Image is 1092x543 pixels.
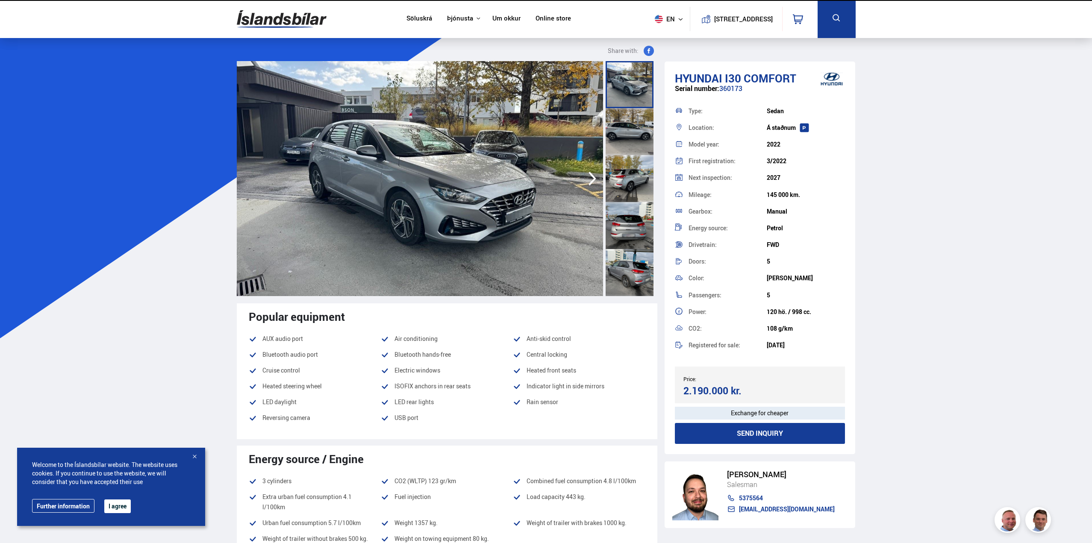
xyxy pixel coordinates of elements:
div: First registration: [689,158,767,164]
div: FWD [767,241,845,248]
span: Share with: [608,46,639,56]
img: FbJEzSuNWCJXmdc-.webp [1027,508,1052,534]
li: Bluetooth hands-free [381,349,513,360]
li: Urban fuel consumption 5.7 l/100km [249,518,381,528]
li: Combined fuel consumption 4.8 l/100km [513,476,645,486]
span: Hyundai [675,70,722,86]
li: 3 cylinders [249,476,381,486]
img: 3670867.jpeg [237,61,603,296]
div: Exchange for cheaper [675,407,845,420]
li: Load capacity 443 kg. [513,492,645,512]
div: Manual [767,208,845,215]
li: Reversing camera [249,413,381,423]
img: svg+xml;base64,PHN2ZyB4bWxucz0iaHR0cDovL3d3dy53My5vcmcvMjAwMC9zdmciIHdpZHRoPSI1MTIiIGhlaWdodD0iNT... [655,15,663,23]
span: Serial number: [675,84,719,93]
img: G0Ugv5HjCgRt.svg [237,5,327,33]
li: Heated front seats [513,365,645,376]
a: 5375564 [727,495,835,502]
img: siFngHWaQ9KaOqBr.png [996,508,1021,534]
li: Weight of trailer with brakes 1000 kg. [513,518,645,528]
div: Registered for sale: [689,342,767,348]
div: 5 [767,292,845,299]
div: 360173 [675,85,845,101]
a: [STREET_ADDRESS] [695,7,777,31]
div: Price: [683,376,760,382]
span: Welcome to the Íslandsbílar website. The website uses cookies. If you continue to use the website... [32,461,190,486]
div: [DATE] [767,342,845,349]
div: Energy source / Engine [249,452,645,465]
div: Doors: [689,258,767,264]
li: Anti-skid control [513,334,645,344]
div: Location: [689,125,767,131]
div: Type: [689,108,767,114]
li: Extra urban fuel consumption 4.1 l/100km [249,492,381,512]
div: [PERSON_NAME] [767,275,845,282]
div: Popular equipment [249,310,645,323]
span: en [651,15,673,23]
div: Drivetrain: [689,242,767,248]
a: Further information [32,499,94,513]
li: Air conditioning [381,334,513,344]
li: Indicator light in side mirrors [513,381,645,391]
div: 145 000 km. [767,191,845,198]
div: 108 g/km [767,325,845,332]
div: Sedan [767,108,845,114]
li: Bluetooth audio port [249,349,381,360]
img: brand logo [815,66,849,92]
li: Rain sensor [513,397,645,407]
button: Share with: [604,46,657,56]
div: Petrol [767,225,845,232]
div: Power: [689,309,767,315]
div: Model year: [689,141,767,147]
li: Cruise control [249,365,381,376]
button: Send inquiry [675,423,845,444]
li: Heated steering wheel [249,381,381,391]
li: Weight 1357 kg. [381,518,513,528]
button: Þjónusta [447,15,473,23]
li: ISOFIX anchors in rear seats [381,381,513,391]
button: [STREET_ADDRESS] [718,15,770,23]
button: en [651,6,690,32]
button: I agree [104,499,131,513]
div: 2022 [767,141,845,148]
div: 5 [767,258,845,265]
div: Energy source: [689,225,767,231]
div: Á staðnum [767,124,845,131]
div: Salesman [727,479,835,490]
img: nhp88E3Fdnt1Opn2.png [672,469,718,520]
li: USB port [381,413,513,429]
div: 3/2022 [767,158,845,164]
img: 3670868.jpeg [603,61,969,296]
div: 2027 [767,174,845,181]
li: CO2 (WLTP) 123 gr/km [381,476,513,486]
a: Söluskrá [406,15,432,23]
div: 2.190.000 kr. [683,385,757,396]
div: Gearbox: [689,208,767,214]
div: Passengers: [689,292,767,298]
span: i30 COMFORT [725,70,796,86]
a: [EMAIL_ADDRESS][DOMAIN_NAME] [727,506,835,513]
div: [PERSON_NAME] [727,470,835,479]
div: Mileage: [689,192,767,198]
li: Central locking [513,349,645,360]
li: LED daylight [249,397,381,407]
div: 120 hö. / 998 cc. [767,308,845,315]
div: Color: [689,275,767,281]
li: Fuel injection [381,492,513,512]
a: Online store [536,15,571,23]
li: LED rear lights [381,397,513,407]
div: CO2: [689,326,767,332]
div: Next inspection: [689,175,767,181]
a: Um okkur [492,15,521,23]
li: AUX audio port [249,334,381,344]
li: Electric windows [381,365,513,376]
